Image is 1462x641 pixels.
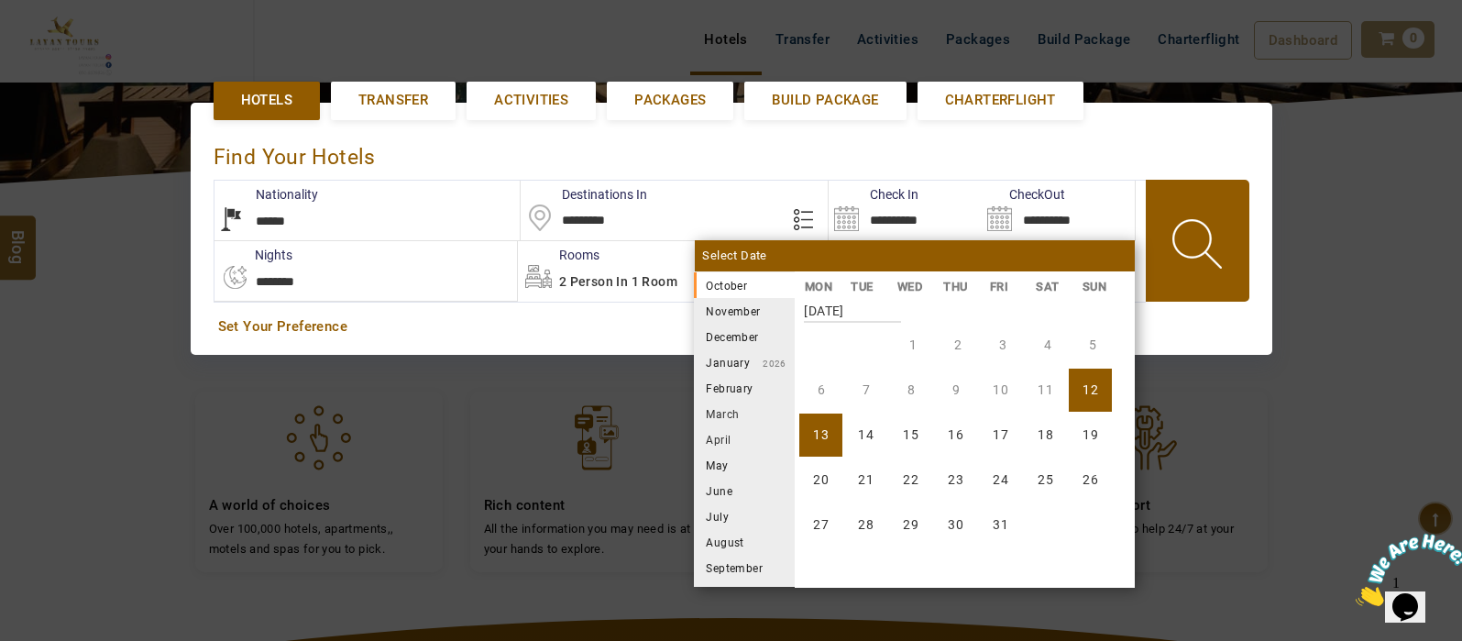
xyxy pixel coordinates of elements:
[241,91,292,110] span: Hotels
[559,274,677,289] span: 2 Person in 1 Room
[331,82,456,119] a: Transfer
[889,414,932,457] li: Wednesday, 15 October 2025
[494,91,568,110] span: Activities
[1024,459,1067,502] li: Saturday, 25 October 2025
[695,240,1135,271] div: Select Date
[1027,277,1073,296] li: SAT
[747,282,875,292] small: 2025
[887,277,934,296] li: WED
[1024,414,1067,457] li: Saturday, 18 October 2025
[694,529,795,555] li: August
[218,317,1245,337] a: Set Your Preference
[1069,369,1112,412] li: Sunday, 12 October 2025
[982,185,1065,204] label: CheckOut
[750,359,786,369] small: 2026
[694,298,795,324] li: November
[934,503,977,547] li: Thursday, 30 October 2025
[979,503,1022,547] li: Friday, 31 October 2025
[979,459,1022,502] li: Friday, 24 October 2025
[844,459,887,502] li: Tuesday, 21 October 2025
[799,414,842,457] li: Monday, 13 October 2025
[795,277,841,296] li: MON
[934,277,981,296] li: THU
[694,401,795,426] li: March
[772,91,878,110] span: Build Package
[918,82,1083,119] a: Charterflight
[889,503,932,547] li: Wednesday, 29 October 2025
[694,503,795,529] li: July
[694,272,795,298] li: October
[982,181,1135,240] input: Search
[979,414,1022,457] li: Friday, 17 October 2025
[844,503,887,547] li: Tuesday, 28 October 2025
[1072,277,1119,296] li: SUN
[1069,459,1112,502] li: Sunday, 26 October 2025
[694,452,795,478] li: May
[694,478,795,503] li: June
[889,459,932,502] li: Wednesday, 22 October 2025
[521,185,647,204] label: Destinations In
[934,459,977,502] li: Thursday, 23 October 2025
[841,277,888,296] li: TUE
[844,414,887,457] li: Tuesday, 14 October 2025
[799,503,842,547] li: Monday, 27 October 2025
[934,414,977,457] li: Thursday, 16 October 2025
[358,91,428,110] span: Transfer
[945,91,1056,110] span: Charterflight
[694,555,795,580] li: September
[467,82,596,119] a: Activities
[214,82,320,119] a: Hotels
[694,349,795,375] li: January
[607,82,733,119] a: Packages
[634,91,706,110] span: Packages
[7,7,15,23] span: 1
[980,277,1027,296] li: FRI
[1069,414,1112,457] li: Sunday, 19 October 2025
[214,246,292,264] label: nights
[829,185,918,204] label: Check In
[518,246,599,264] label: Rooms
[694,375,795,401] li: February
[7,7,121,80] img: Chat attention grabber
[694,324,795,349] li: December
[829,181,982,240] input: Search
[694,426,795,452] li: April
[1348,526,1462,613] iframe: chat widget
[214,185,318,204] label: Nationality
[214,126,1249,180] div: Find Your Hotels
[799,459,842,502] li: Monday, 20 October 2025
[804,290,901,323] strong: [DATE]
[744,82,906,119] a: Build Package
